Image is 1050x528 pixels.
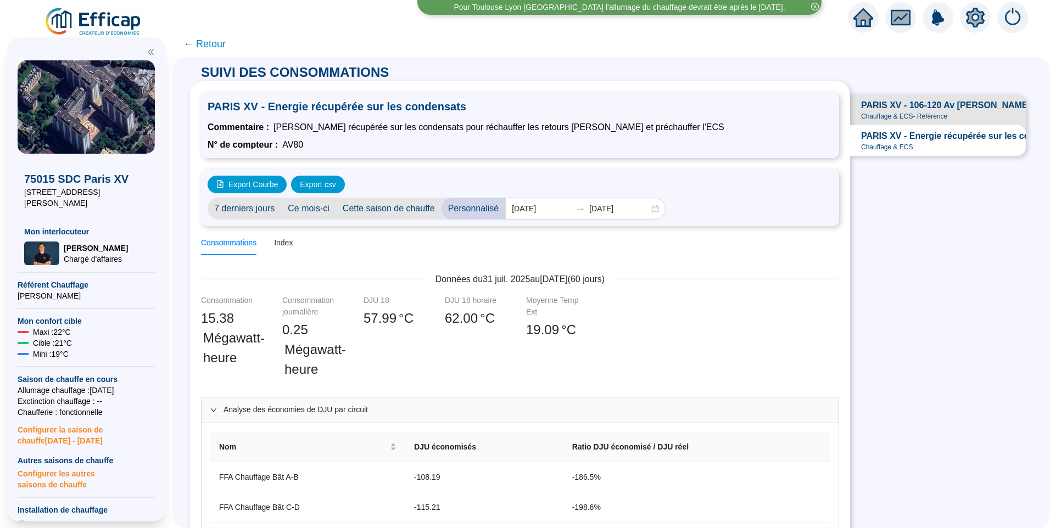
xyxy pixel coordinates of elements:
[378,311,396,325] span: .99
[183,36,226,52] span: ← Retour
[208,176,287,193] button: Export Courbe
[427,273,613,286] span: Données du 31 juil. 2025 au [DATE] ( 60 jours)
[210,462,405,492] td: FFA Chauffage Bât A-B
[541,322,559,337] span: .09
[445,311,460,325] span: 62
[445,295,500,306] div: DJU 18 horaire
[208,138,278,151] span: N° de compteur :
[336,198,442,220] span: Cette saison de chauffe
[44,7,143,37] img: efficap energie logo
[18,504,155,515] span: Installation de chauffage
[291,176,344,193] button: Export csv
[18,418,155,446] span: Configurer la saison de chauffe [DATE] - [DATE]
[965,8,985,27] span: setting
[273,121,724,134] span: [PERSON_NAME] récupérée sur les condensats pour réchauffer les retours [PERSON_NAME] et préchauff...
[572,473,601,481] span: -186.5 %
[284,340,346,379] span: Mégawatt-heure
[18,316,155,327] span: Mon confort cible
[563,432,830,462] th: Ratio DJU économisé / DJU réel
[18,374,155,385] span: Saison de chauffe en cours
[399,308,414,328] span: °C
[364,311,378,325] span: 57
[282,322,289,337] span: 0
[853,8,873,27] span: home
[18,455,155,466] span: Autres saisons de chauffe
[210,432,405,462] th: Nom
[405,432,563,462] th: DJU économisés
[18,385,155,396] span: Allumage chauffage : [DATE]
[576,204,585,213] span: to
[208,198,281,220] span: 7 derniers jours
[480,308,495,328] span: °C
[891,8,911,27] span: fund
[18,466,155,490] span: Configurer les autres saisons de chauffe
[561,320,576,340] span: °C
[414,503,440,512] span: -115.21
[24,241,59,265] img: Chargé d'affaires
[190,65,400,80] span: SUIVI DES CONSOMMATIONS
[18,396,155,407] span: Exctinction chauffage : --
[454,2,785,13] div: Pour Toulouse Lyon [GEOGRAPHIC_DATA] l'allumage du chauffage devrait être après le [DATE].
[18,279,155,290] span: Référent Chauffage
[33,327,71,338] span: Maxi : 22 °C
[18,407,155,418] span: Chaufferie : fonctionnelle
[219,441,388,453] span: Nom
[64,243,128,254] span: [PERSON_NAME]
[364,295,418,306] div: DJU 18
[811,3,819,10] span: close-circle
[224,404,830,415] span: Analyse des économies de DJU par circuit
[147,48,155,56] span: double-left
[216,180,224,188] span: file-image
[576,204,585,213] span: swap-right
[201,295,256,306] div: Consommation
[861,112,947,121] span: Chauffage & ECS - Référence
[201,311,216,325] span: 15
[923,2,953,33] img: alerts
[289,322,308,337] span: .25
[33,349,69,360] span: Mini : 19 °C
[33,338,72,349] span: Cible : 21 °C
[210,407,217,413] span: expanded
[442,198,506,220] span: Personnalisé
[216,311,234,325] span: .38
[64,254,128,265] span: Chargé d'affaires
[274,237,293,249] div: Index
[203,328,265,368] span: Mégawatt-heure
[24,187,148,209] span: [STREET_ADDRESS][PERSON_NAME]
[460,311,478,325] span: .00
[526,322,541,337] span: 19
[861,143,913,151] span: Chauffage & ECS
[228,179,278,190] span: Export Courbe
[572,503,601,512] span: -198.6 %
[282,295,337,318] div: Consommation journalière
[414,473,440,481] span: -108.19
[24,226,148,237] span: Mon interlocuteur
[202,397,839,423] div: Analyse des économies de DJU par circuit
[282,138,303,151] span: AV80
[589,203,649,215] input: Date de fin
[208,121,269,134] span: Commentaire :
[281,198,336,220] span: Ce mois-ci
[526,295,581,318] div: Moyenne Temp Ext
[210,492,405,523] td: FFA Chauffage Bât C-D
[18,290,155,301] span: [PERSON_NAME]
[512,203,572,215] input: Date de début
[201,237,256,249] div: Consommations
[300,179,336,190] span: Export csv
[208,99,833,114] span: PARIS XV - Energie récupérée sur les condensats
[24,171,148,187] span: 75015 SDC Paris XV
[997,2,1028,33] img: alerts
